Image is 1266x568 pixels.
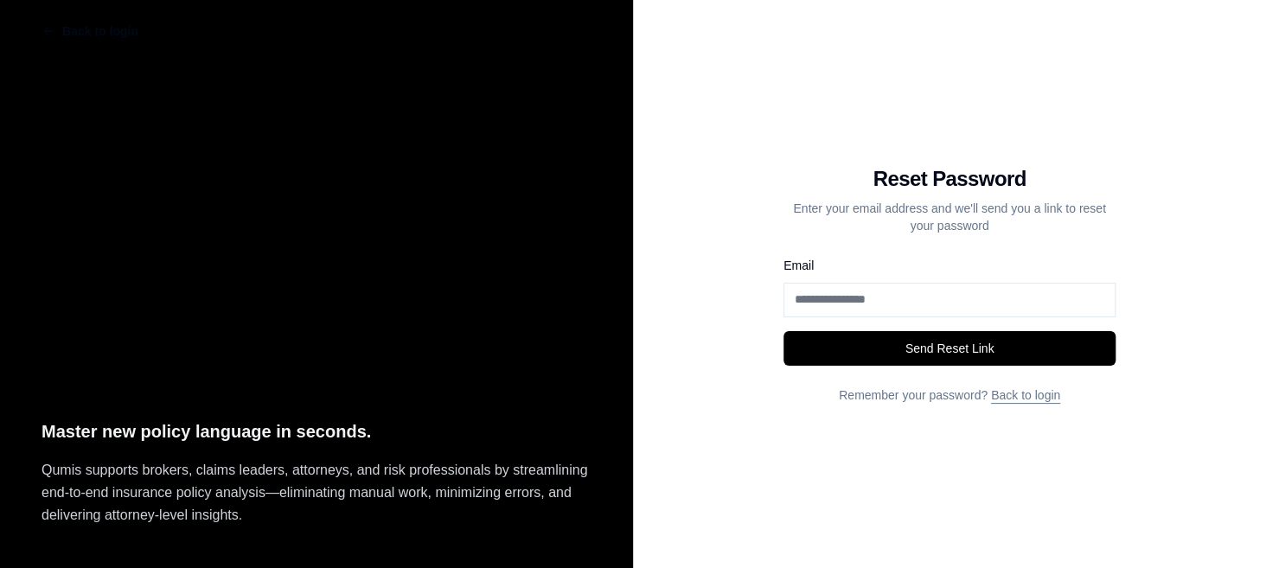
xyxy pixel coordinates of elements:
button: Back to login [28,14,152,48]
p: Enter your email address and we'll send you a link to reset your password [783,200,1116,234]
button: Send Reset Link [783,331,1116,366]
label: Email [783,258,814,272]
p: Qumis supports brokers, claims leaders, attorneys, and risk professionals by streamlining end-to-... [42,459,591,527]
a: Back to login [991,388,1060,402]
p: Remember your password? [783,386,1116,404]
h1: Reset Password [783,165,1116,193]
p: Master new policy language in seconds. [42,418,591,446]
